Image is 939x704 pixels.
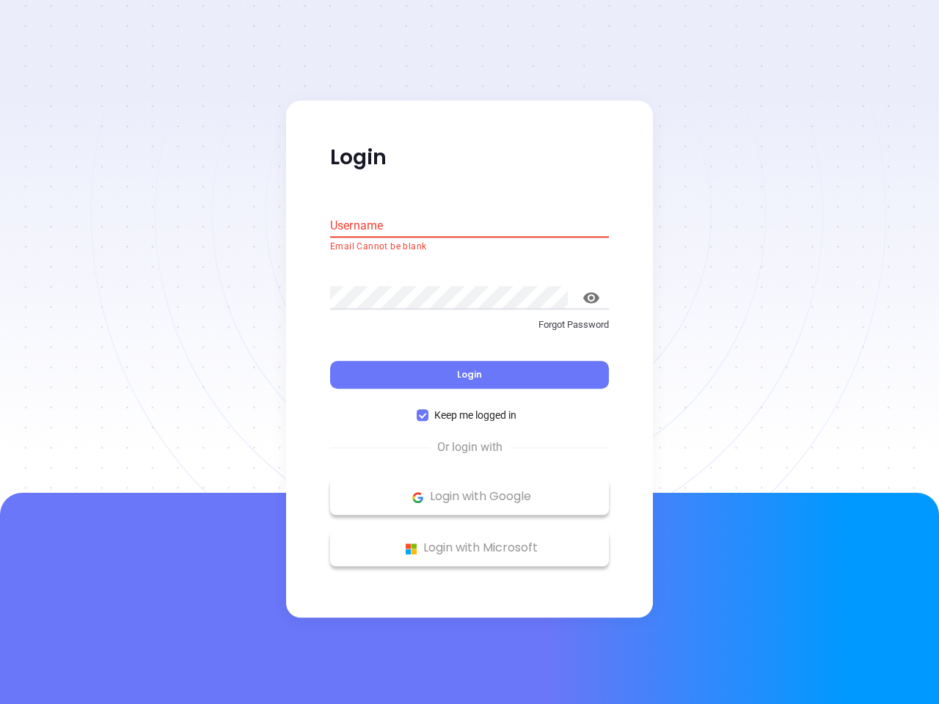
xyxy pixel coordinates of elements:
span: Login [457,369,482,381]
button: Microsoft Logo Login with Microsoft [330,530,609,567]
p: Login with Microsoft [337,538,602,560]
span: Or login with [430,439,510,457]
p: Email Cannot be blank [330,240,609,254]
a: Forgot Password [330,318,609,344]
p: Login with Google [337,486,602,508]
button: Google Logo Login with Google [330,479,609,516]
img: Google Logo [409,488,427,507]
img: Microsoft Logo [402,540,420,558]
p: Forgot Password [330,318,609,332]
button: toggle password visibility [574,280,609,315]
span: Keep me logged in [428,408,522,424]
button: Login [330,362,609,389]
p: Login [330,144,609,171]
